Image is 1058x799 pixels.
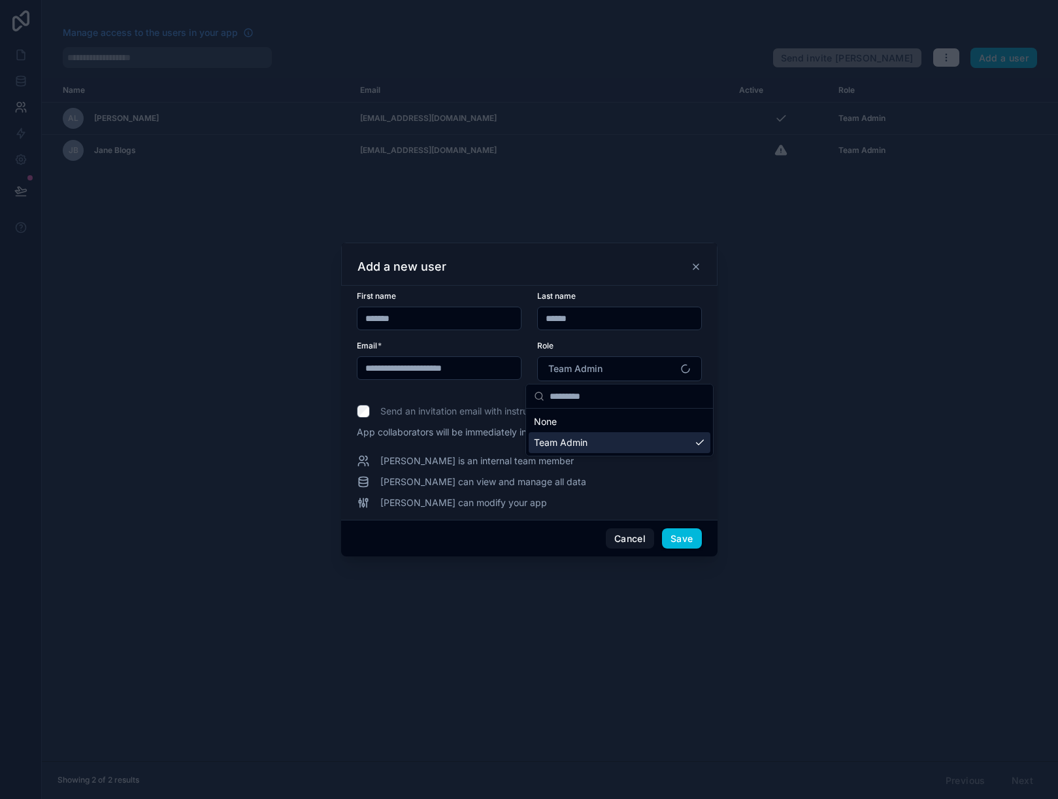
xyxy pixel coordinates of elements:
div: Suggestions [526,409,713,456]
input: Send an invitation email with instructions to log in [357,405,370,418]
span: [PERSON_NAME] is an internal team member [380,454,574,467]
span: Team Admin [548,362,603,375]
span: Team Admin [534,436,587,449]
span: [PERSON_NAME] can modify your app [380,496,547,509]
button: Save [662,528,701,549]
span: App collaborators will be immediately invited to collaborate on this app [357,426,702,439]
span: [PERSON_NAME] can view and manage all data [380,475,586,488]
span: Last name [537,291,576,301]
span: First name [357,291,396,301]
button: Select Button [537,356,702,381]
span: Email [357,341,377,350]
div: None [529,411,710,432]
h3: Add a new user [357,259,446,275]
span: Send an invitation email with instructions to log in [380,405,590,418]
button: Cancel [606,528,654,549]
span: Role [537,341,554,350]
